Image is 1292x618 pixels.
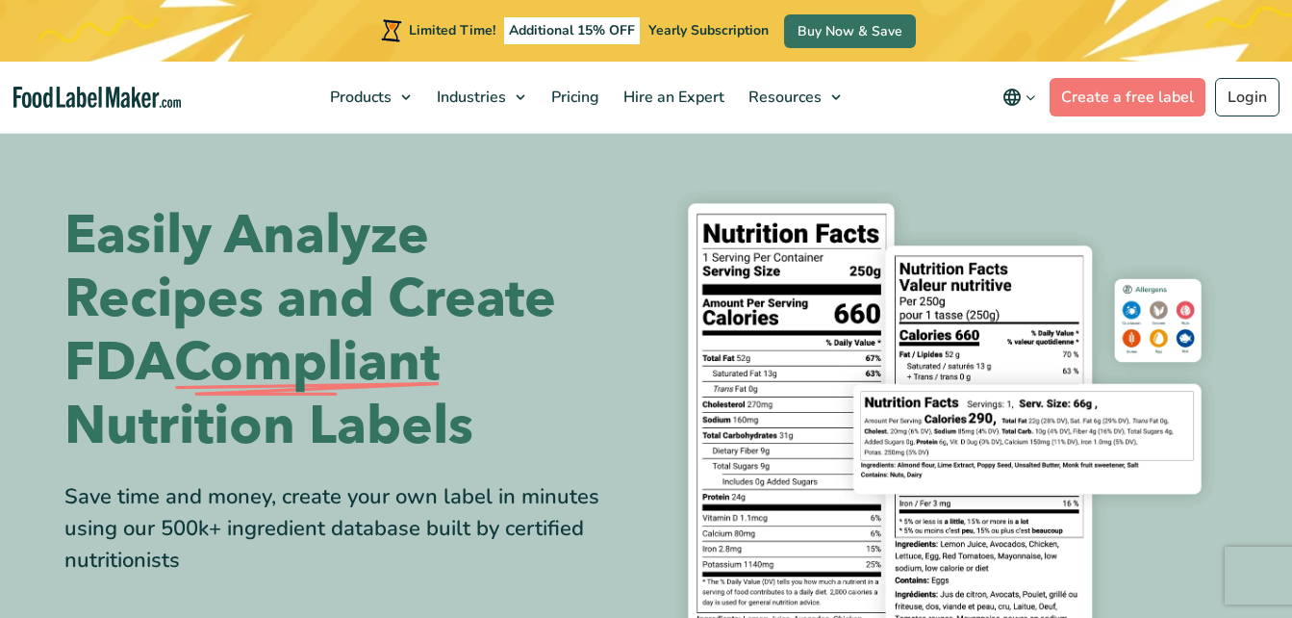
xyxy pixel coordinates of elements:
a: Products [318,62,420,133]
span: Industries [431,87,508,108]
a: Hire an Expert [612,62,732,133]
span: Limited Time! [409,21,495,39]
a: Resources [737,62,850,133]
div: Save time and money, create your own label in minutes using our 500k+ ingredient database built b... [64,481,632,577]
a: Buy Now & Save [784,14,916,48]
span: Hire an Expert [618,87,726,108]
a: Login [1215,78,1279,116]
span: Pricing [545,87,601,108]
span: Compliant [174,331,440,395]
a: Create a free label [1050,78,1205,116]
span: Additional 15% OFF [504,17,640,44]
span: Products [324,87,393,108]
span: Yearly Subscription [648,21,769,39]
a: Pricing [540,62,607,133]
a: Industries [425,62,535,133]
span: Resources [743,87,823,108]
h1: Easily Analyze Recipes and Create FDA Nutrition Labels [64,204,632,458]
